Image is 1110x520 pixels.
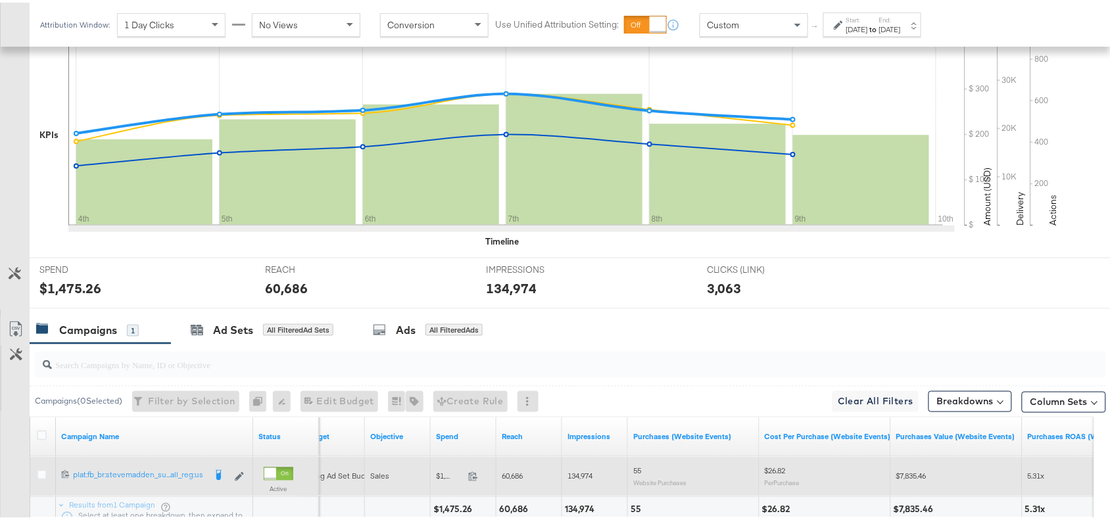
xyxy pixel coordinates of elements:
span: 1 Day Clicks [124,16,174,28]
span: ↑ [809,22,822,27]
span: Clear All Filters [838,391,913,408]
div: Campaigns [59,320,117,335]
span: IMPRESSIONS [486,261,585,273]
div: All Filtered Ads [425,321,483,333]
span: REACH [266,261,364,273]
a: The number of times a purchase was made tracked by your Custom Audience pixel on your website aft... [633,429,754,440]
sub: Website Purchases [633,477,687,485]
div: Using Ad Set Budget [304,469,377,479]
span: CLICKS (LINK) [707,261,806,273]
strong: to [868,22,879,32]
div: 1 [127,322,139,334]
a: The total value of the purchase actions tracked by your Custom Audience pixel on your website aft... [896,429,1017,440]
a: The number of people your ad was served to. [502,429,557,440]
label: Start: [846,13,868,22]
div: 55 [631,501,645,513]
span: No Views [259,16,298,28]
a: The number of times your ad was served. On mobile apps an ad is counted as served the first time ... [567,429,623,440]
span: Custom [707,16,739,28]
div: 60,686 [499,501,532,513]
label: Use Unified Attribution Setting: [495,16,619,28]
a: The total amount spent to date. [436,429,491,440]
span: Sales [370,469,389,479]
span: 60,686 [502,469,523,479]
a: Your campaign's objective. [370,429,425,440]
div: All Filtered Ad Sets [263,321,333,333]
div: 3,063 [707,276,742,295]
div: 0 [249,389,273,410]
span: 55 [633,463,641,473]
button: Column Sets [1022,389,1106,410]
sub: Per Purchase [765,477,800,485]
a: plat:fb_br:stevemadden_su...all_reg:us [73,467,205,481]
a: Your campaign name. [61,429,248,440]
div: $26.82 [762,501,794,513]
a: Shows the current state of your Ad Campaign. [258,429,314,440]
div: 134,974 [565,501,598,513]
a: The maximum amount you're willing to spend on your ads, on average each day or over the lifetime ... [304,429,360,440]
button: Breakdowns [929,389,1012,410]
div: KPIs [39,126,59,139]
span: $7,835.46 [896,469,927,479]
div: Attribution Window: [39,18,110,27]
div: 134,974 [486,276,537,295]
div: Campaigns ( 0 Selected) [35,393,122,405]
span: Conversion [387,16,435,28]
div: $1,475.26 [39,276,101,295]
div: $1,475.26 [433,501,476,513]
div: [DATE] [846,22,868,32]
text: Delivery [1015,189,1026,223]
div: Ads [396,320,416,335]
input: Search Campaigns by Name, ID or Objective [52,344,1009,369]
label: End: [879,13,901,22]
span: 134,974 [567,469,592,479]
a: The average cost for each purchase tracked by your Custom Audience pixel on your website after pe... [765,429,891,440]
div: 5.31x [1025,501,1050,513]
span: $1,475.26 [436,469,463,479]
text: Amount (USD) [982,165,994,223]
span: $26.82 [765,463,786,473]
label: Active [264,483,293,491]
span: 5.31x [1028,469,1045,479]
div: Timeline [485,233,519,245]
text: Actions [1048,192,1059,223]
button: Clear All Filters [832,389,919,410]
div: [DATE] [879,22,901,32]
div: $7,835.46 [894,501,938,513]
div: plat:fb_br:stevemadden_su...all_reg:us [73,467,205,478]
div: 60,686 [266,276,308,295]
div: Ad Sets [213,320,253,335]
span: SPEND [39,261,138,273]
